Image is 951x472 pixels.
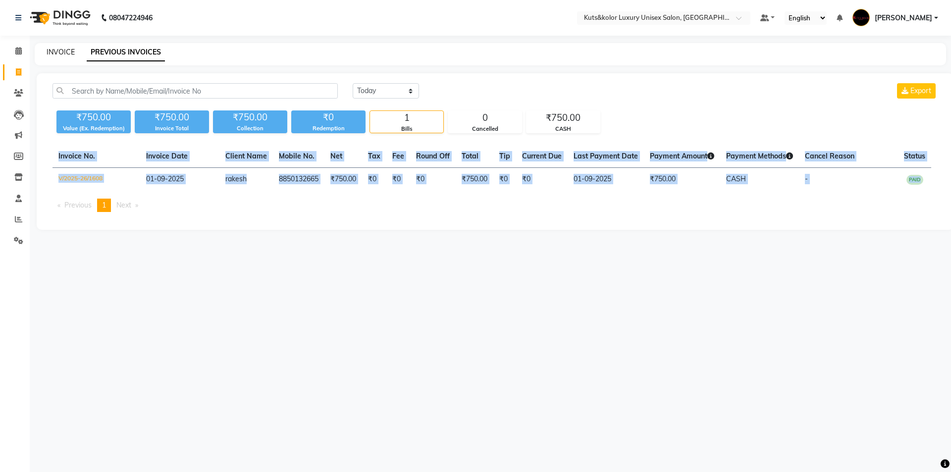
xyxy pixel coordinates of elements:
[644,168,720,191] td: ₹750.00
[213,110,287,124] div: ₹750.00
[516,168,568,191] td: ₹0
[58,152,95,160] span: Invoice No.
[410,168,456,191] td: ₹0
[574,152,638,160] span: Last Payment Date
[370,111,443,125] div: 1
[291,110,366,124] div: ₹0
[225,174,247,183] span: rakesh
[370,125,443,133] div: Bills
[47,48,75,56] a: INVOICE
[135,124,209,133] div: Invoice Total
[56,124,131,133] div: Value (Ex. Redemption)
[448,111,522,125] div: 0
[499,152,510,160] span: Tip
[386,168,410,191] td: ₹0
[875,13,932,23] span: [PERSON_NAME]
[805,152,854,160] span: Cancel Reason
[146,152,188,160] span: Invoice Date
[368,152,380,160] span: Tax
[416,152,450,160] span: Round Off
[225,152,267,160] span: Client Name
[910,86,931,95] span: Export
[213,124,287,133] div: Collection
[805,174,808,183] span: -
[273,168,324,191] td: 8850132665
[109,4,153,32] b: 08047224946
[135,110,209,124] div: ₹750.00
[852,9,870,26] img: Jasim Ansari
[726,152,793,160] span: Payment Methods
[527,125,600,133] div: CASH
[116,201,131,210] span: Next
[897,83,936,99] button: Export
[650,152,714,160] span: Payment Amount
[330,152,342,160] span: Net
[102,201,106,210] span: 1
[25,4,93,32] img: logo
[362,168,386,191] td: ₹0
[53,83,338,99] input: Search by Name/Mobile/Email/Invoice No
[291,124,366,133] div: Redemption
[904,152,925,160] span: Status
[53,199,938,212] nav: Pagination
[462,152,478,160] span: Total
[568,168,644,191] td: 01-09-2025
[392,152,404,160] span: Fee
[324,168,362,191] td: ₹750.00
[87,44,165,61] a: PREVIOUS INVOICES
[527,111,600,125] div: ₹750.00
[448,125,522,133] div: Cancelled
[726,174,746,183] span: CASH
[64,201,92,210] span: Previous
[493,168,516,191] td: ₹0
[279,152,315,160] span: Mobile No.
[146,174,184,183] span: 01-09-2025
[522,152,562,160] span: Current Due
[906,175,923,185] span: PAID
[456,168,493,191] td: ₹750.00
[56,110,131,124] div: ₹750.00
[53,168,140,191] td: V/2025-26/1608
